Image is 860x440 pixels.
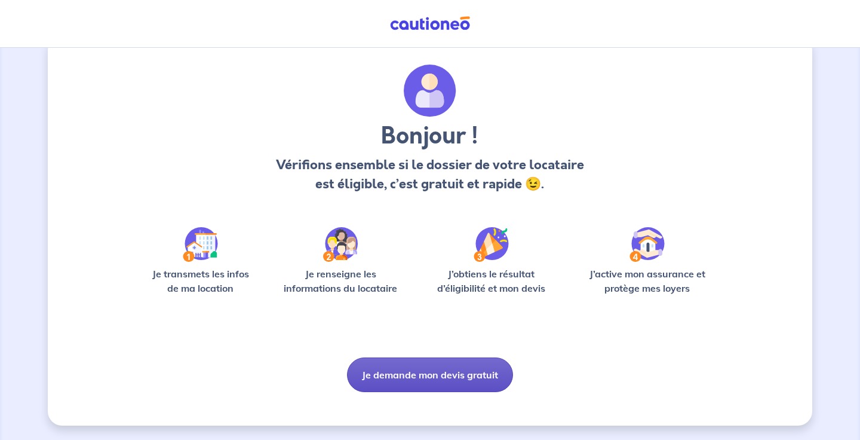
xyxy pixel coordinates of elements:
[183,227,218,262] img: /static/90a569abe86eec82015bcaae536bd8e6/Step-1.svg
[474,227,509,262] img: /static/f3e743aab9439237c3e2196e4328bba9/Step-3.svg
[424,267,559,295] p: J’obtiens le résultat d’éligibilité et mon devis
[277,267,405,295] p: Je renseigne les informations du locataire
[323,227,358,262] img: /static/c0a346edaed446bb123850d2d04ad552/Step-2.svg
[578,267,717,295] p: J’active mon assurance et protège mes loyers
[143,267,257,295] p: Je transmets les infos de ma location
[272,155,587,194] p: Vérifions ensemble si le dossier de votre locataire est éligible, c’est gratuit et rapide 😉.
[404,65,456,117] img: archivate
[385,16,475,31] img: Cautioneo
[347,357,513,392] button: Je demande mon devis gratuit
[272,122,587,151] h3: Bonjour !
[629,227,665,262] img: /static/bfff1cf634d835d9112899e6a3df1a5d/Step-4.svg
